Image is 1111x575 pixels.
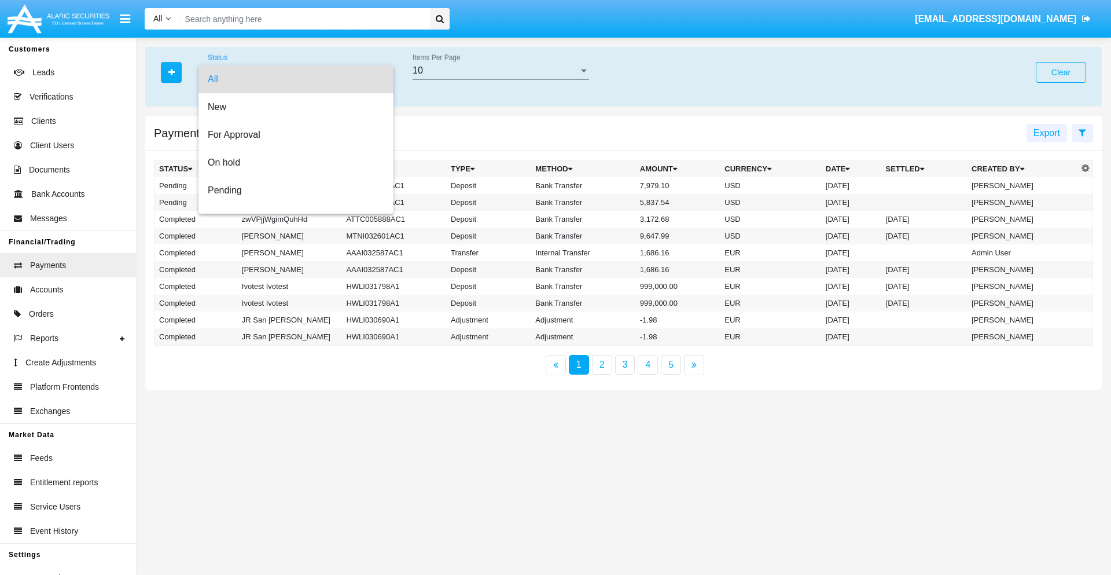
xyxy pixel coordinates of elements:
span: All [208,65,384,93]
span: New [208,93,384,121]
span: Pending [208,177,384,204]
span: For Approval [208,121,384,149]
span: On hold [208,149,384,177]
span: Rejected [208,204,384,232]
